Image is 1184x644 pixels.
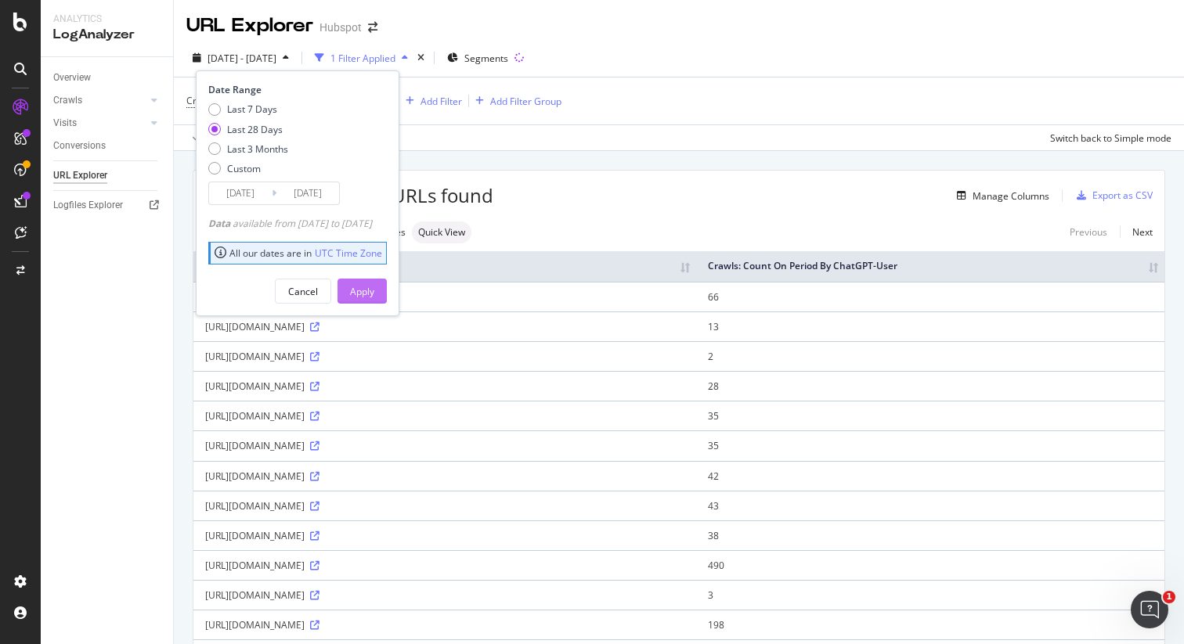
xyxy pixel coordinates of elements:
[53,70,91,86] div: Overview
[53,167,107,184] div: URL Explorer
[227,162,261,175] div: Custom
[186,125,232,150] button: Apply
[399,92,462,110] button: Add Filter
[1120,221,1153,243] a: Next
[227,142,288,156] div: Last 3 Months
[208,217,372,230] div: available from [DATE] to [DATE]
[276,182,339,204] input: End Date
[205,499,684,513] div: [URL][DOMAIN_NAME]
[53,138,106,154] div: Conversions
[441,45,514,70] button: Segments
[53,26,161,44] div: LogAnalyzer
[1050,131,1171,145] div: Switch back to Simple mode
[205,618,684,631] div: [URL][DOMAIN_NAME]
[368,22,377,33] div: arrow-right-arrow-left
[1092,189,1153,202] div: Export as CSV
[696,461,1164,491] td: 42
[1044,125,1171,150] button: Switch back to Simple mode
[205,439,684,452] div: [URL][DOMAIN_NAME]
[53,197,162,214] a: Logfiles Explorer
[208,142,288,156] div: Last 3 Months
[53,92,82,109] div: Crawls
[53,197,123,214] div: Logfiles Explorer
[208,52,276,65] span: [DATE] - [DATE]
[469,92,561,110] button: Add Filter Group
[208,162,288,175] div: Custom
[421,95,462,108] div: Add Filter
[412,221,471,243] div: neutral label
[696,311,1164,341] td: 13
[464,52,508,65] span: Segments
[350,285,374,298] div: Apply
[696,491,1164,520] td: 43
[53,115,146,131] a: Visits
[288,285,318,298] div: Cancel
[205,290,684,304] div: [URL][DOMAIN_NAME]
[208,217,233,230] span: Data
[53,92,146,109] a: Crawls
[205,559,684,572] div: [URL][DOMAIN_NAME]
[696,520,1164,550] td: 38
[193,251,696,282] th: Full URL: activate to sort column ascending
[186,94,370,107] span: Crawls: Count On Period By ChatGPT-User
[696,371,1164,401] td: 28
[227,123,283,136] div: Last 28 Days
[1070,183,1153,208] button: Export as CSV
[696,341,1164,371] td: 2
[208,103,288,116] div: Last 7 Days
[205,320,684,333] div: [URL][DOMAIN_NAME]
[696,580,1164,610] td: 3
[951,186,1049,205] button: Manage Columns
[1163,591,1175,603] span: 1
[205,470,684,483] div: [URL][DOMAIN_NAME]
[414,50,428,66] div: times
[696,401,1164,430] td: 35
[205,529,684,542] div: [URL][DOMAIN_NAME]
[490,95,561,108] div: Add Filter Group
[973,189,1049,203] div: Manage Columns
[696,430,1164,460] td: 35
[319,20,362,35] div: Hubspot
[53,115,77,131] div: Visits
[205,588,684,602] div: [URL][DOMAIN_NAME]
[186,13,313,39] div: URL Explorer
[418,228,465,237] span: Quick View
[275,279,331,304] button: Cancel
[696,251,1164,282] th: Crawls: Count On Period By ChatGPT-User: activate to sort column ascending
[53,13,161,26] div: Analytics
[696,282,1164,311] td: 66
[227,103,277,116] div: Last 7 Days
[696,550,1164,580] td: 490
[205,380,684,393] div: [URL][DOMAIN_NAME]
[309,45,414,70] button: 1 Filter Applied
[205,350,684,363] div: [URL][DOMAIN_NAME]
[208,123,288,136] div: Last 28 Days
[53,70,162,86] a: Overview
[315,246,382,260] a: UTC Time Zone
[208,83,383,96] div: Date Range
[696,610,1164,639] td: 198
[330,52,395,65] div: 1 Filter Applied
[53,167,162,184] a: URL Explorer
[1131,591,1168,628] iframe: Intercom live chat
[209,182,272,204] input: Start Date
[338,279,387,304] button: Apply
[186,45,295,70] button: [DATE] - [DATE]
[205,409,684,423] div: [URL][DOMAIN_NAME]
[215,246,382,260] div: All our dates are in
[53,138,162,154] a: Conversions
